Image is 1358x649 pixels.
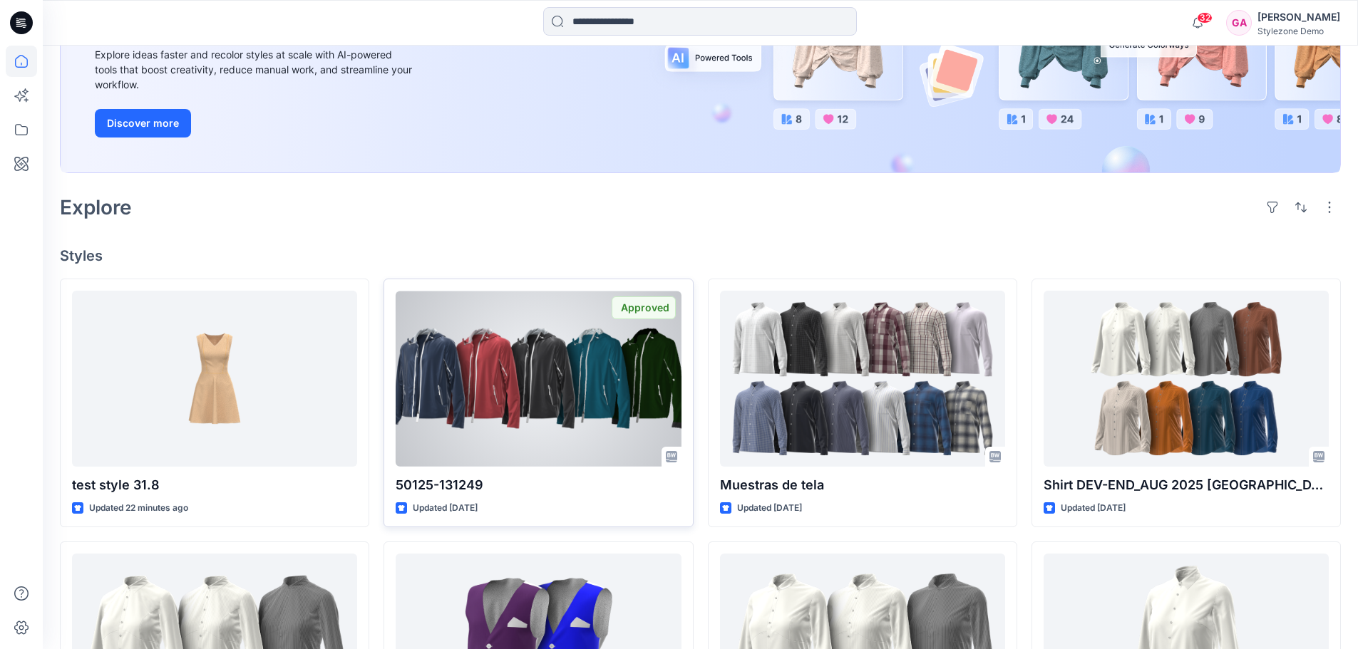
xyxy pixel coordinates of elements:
[72,475,357,495] p: test style 31.8
[396,291,681,467] a: 50125-131249
[413,501,478,516] p: Updated [DATE]
[1257,26,1340,36] div: Stylezone Demo
[737,501,802,516] p: Updated [DATE]
[1257,9,1340,26] div: [PERSON_NAME]
[1061,501,1126,516] p: Updated [DATE]
[1197,12,1213,24] span: 32
[95,47,416,92] div: Explore ideas faster and recolor styles at scale with AI-powered tools that boost creativity, red...
[95,109,416,137] a: Discover more
[1044,475,1329,495] p: Shirt DEV-END_AUG 2025 [GEOGRAPHIC_DATA]
[89,501,188,516] p: Updated 22 minutes ago
[1044,291,1329,467] a: Shirt DEV-END_AUG 2025 Segev
[60,247,1341,264] h4: Styles
[720,475,1005,495] p: Muestras de tela
[60,196,132,219] h2: Explore
[1226,10,1252,36] div: GA
[396,475,681,495] p: 50125-131249
[95,109,191,137] button: Discover more
[72,291,357,467] a: test style 31.8
[720,291,1005,467] a: Muestras de tela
